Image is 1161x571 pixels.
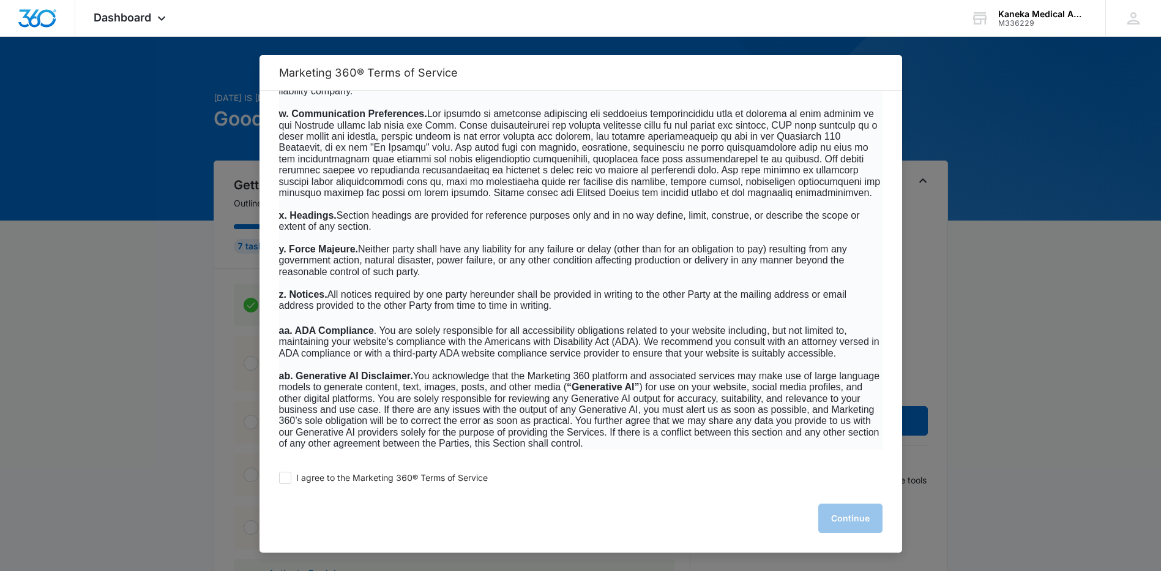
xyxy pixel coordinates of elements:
[279,325,879,358] span: . You are solely responsible for all accessibility obligations related to your website including,...
[279,289,327,300] span: z. Notices.
[279,108,881,198] span: Lor ipsumdo si ametconse adipiscing eli seddoeius temporincididu utla et dolorema al enim adminim...
[998,9,1088,19] div: account name
[296,472,488,484] span: I agree to the Marketing 360® Terms of Service
[567,382,640,392] b: “Generative AI”
[279,244,359,254] span: y. Force Majeure.
[818,504,883,533] button: Continue
[279,244,847,277] span: Neither party shall have any liability for any failure or delay (other than for an obligation to ...
[998,19,1088,28] div: account id
[279,325,374,336] span: aa. ADA Compliance
[94,11,151,24] span: Dashboard
[279,66,883,79] h2: Marketing 360® Terms of Service
[279,210,337,221] span: x. Headings.
[279,108,427,119] span: w. Communication Preferences.
[279,371,413,381] span: ab. Generative AI Disclaimer.
[279,371,880,448] span: You acknowledge that the Marketing 360 platform and associated services may make use of large lan...
[279,210,860,232] span: Section headings are provided for reference purposes only and in no way define, limit, construe, ...
[279,289,847,311] span: All notices required by one party hereunder shall be provided in writing to the other Party at th...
